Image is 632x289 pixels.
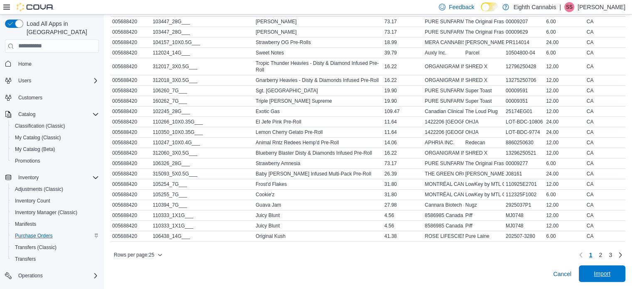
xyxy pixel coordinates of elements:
[15,271,46,281] button: Operations
[111,48,151,58] div: 005688420
[504,169,544,179] div: J08161
[383,96,423,106] div: 19.90
[151,48,254,58] div: 112024_14G___
[585,48,625,58] div: CA
[504,190,544,200] div: 112325F1002
[254,179,383,189] div: Frost'd Flakes
[504,17,544,27] div: 00009207
[553,270,571,278] span: Cancel
[383,158,423,168] div: 73.17
[151,62,254,72] div: 312017_3X0.5G___
[615,250,625,260] a: Next page
[464,231,504,241] div: Pure Laine
[2,75,102,86] button: Users
[464,127,504,137] div: OHJA
[111,106,151,116] div: 005688420
[254,200,383,210] div: Guava Jam
[589,251,593,259] span: 1
[151,117,254,127] div: 110266_10X0.35G___
[111,210,151,220] div: 005688420
[423,106,463,116] div: Canadian Clinical [MEDICAL_DATA] Inc.
[585,221,625,231] div: CA
[151,27,254,37] div: 103447_28G___
[609,251,612,259] span: 3
[464,169,504,179] div: [PERSON_NAME]
[151,169,254,179] div: 315093_5X0.5G___
[383,200,423,210] div: 27.98
[423,179,463,189] div: MONTRÉAL CANNABIS MÉDICAL INC. d.b.a. MTL Cannabis
[15,244,57,251] span: Transfers (Classic)
[423,48,463,58] div: Auxly Inc.
[15,59,99,69] span: Home
[599,251,602,259] span: 2
[15,109,39,119] button: Catalog
[383,48,423,58] div: 39.79
[2,109,102,120] button: Catalog
[15,232,53,239] span: Purchase Orders
[449,3,474,11] span: Feedback
[15,186,63,193] span: Adjustments (Classic)
[423,148,463,158] div: ORGANIGRAM INC.
[151,37,254,47] div: 104157_10X0.5G___
[8,120,102,132] button: Classification (Classic)
[504,75,544,85] div: 13275250706
[12,121,99,131] span: Classification (Classic)
[504,231,544,241] div: 202507-3280
[383,17,423,27] div: 73.17
[504,117,544,127] div: LOT-BDC-10806
[2,172,102,183] button: Inventory
[8,143,102,155] button: My Catalog (Beta)
[12,231,56,241] a: Purchase Orders
[8,242,102,253] button: Transfers (Classic)
[2,91,102,104] button: Customers
[464,62,504,72] div: SHRED X
[12,219,99,229] span: Manifests
[423,62,463,72] div: ORGANIGRAM INC.
[464,210,504,220] div: Piff
[383,127,423,137] div: 11.64
[464,37,504,47] div: [PERSON_NAME]
[544,106,585,116] div: 12.00
[151,86,254,96] div: 106260_7G___
[550,266,575,282] button: Cancel
[544,210,585,220] div: 12.00
[12,156,44,166] a: Promotions
[254,27,383,37] div: [PERSON_NAME]
[383,86,423,96] div: 19.90
[504,138,544,148] div: 8860250630
[423,96,463,106] div: PURE SUNFARMS CANADA CORP.
[423,200,463,210] div: Cannara Biotech ([GEOGRAPHIC_DATA]) Inc.
[15,123,65,129] span: Classification (Classic)
[504,158,544,168] div: 00009277
[15,76,34,86] button: Users
[504,86,544,96] div: 00009591
[15,271,99,281] span: Operations
[111,62,151,72] div: 005688420
[254,48,383,58] div: Sweet Notes
[544,48,585,58] div: 6.00
[18,61,32,67] span: Home
[111,148,151,158] div: 005688420
[464,17,504,27] div: The Original Fraser Valley Weed Co.
[504,106,544,116] div: 25174EG01
[544,37,585,47] div: 24.00
[18,111,35,118] span: Catalog
[464,158,504,168] div: The Original Fraser Valley Weed Co.
[585,138,625,148] div: CA
[464,86,504,96] div: Super Toast
[464,138,504,148] div: Redecan
[595,248,605,262] a: Page 2 of 3
[111,158,151,168] div: 005688420
[605,248,615,262] a: Page 3 of 3
[254,210,383,220] div: Juicy Blunt
[383,179,423,189] div: 31.80
[254,75,383,85] div: Gnarberry Heavies - Disty & Diamonds Infused Pre-Roll
[151,190,254,200] div: 105255_7G___
[254,17,383,27] div: [PERSON_NAME]
[544,231,585,241] div: 6.00
[423,190,463,200] div: MONTRÉAL CANNABIS MÉDICAL INC. d.b.a. MTL Cannabis
[464,48,504,58] div: Parcel
[15,146,55,153] span: My Catalog (Beta)
[423,210,463,220] div: 8586985 Canada Corp - Will Cannabis Group
[423,75,463,85] div: ORGANIGRAM INC.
